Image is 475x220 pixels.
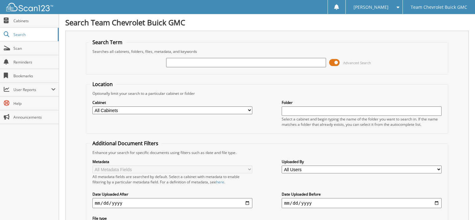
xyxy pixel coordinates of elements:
[65,17,469,28] h1: Search Team Chevrolet Buick GMC
[13,87,51,92] span: User Reports
[13,101,56,106] span: Help
[92,192,252,197] label: Date Uploaded After
[354,5,388,9] span: [PERSON_NAME]
[343,60,371,65] span: Advanced Search
[92,159,252,164] label: Metadata
[13,18,56,23] span: Cabinets
[282,198,442,208] input: end
[411,5,467,9] span: Team Chevrolet Buick GMC
[89,91,445,96] div: Optionally limit your search to a particular cabinet or folder
[92,198,252,208] input: start
[89,81,116,88] legend: Location
[13,32,55,37] span: Search
[282,100,442,105] label: Folder
[92,100,252,105] label: Cabinet
[89,39,126,46] legend: Search Term
[13,59,56,65] span: Reminders
[13,73,56,79] span: Bookmarks
[282,192,442,197] label: Date Uploaded Before
[89,140,161,147] legend: Additional Document Filters
[13,115,56,120] span: Announcements
[89,49,445,54] div: Searches all cabinets, folders, files, metadata, and keywords
[6,3,53,11] img: scan123-logo-white.svg
[13,46,56,51] span: Scan
[92,174,252,185] div: All metadata fields are searched by default. Select a cabinet with metadata to enable filtering b...
[282,116,442,127] div: Select a cabinet and begin typing the name of the folder you want to search in. If the name match...
[444,190,475,220] iframe: Chat Widget
[89,150,445,155] div: Enhance your search for specific documents using filters such as date and file type.
[282,159,442,164] label: Uploaded By
[216,179,224,185] a: here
